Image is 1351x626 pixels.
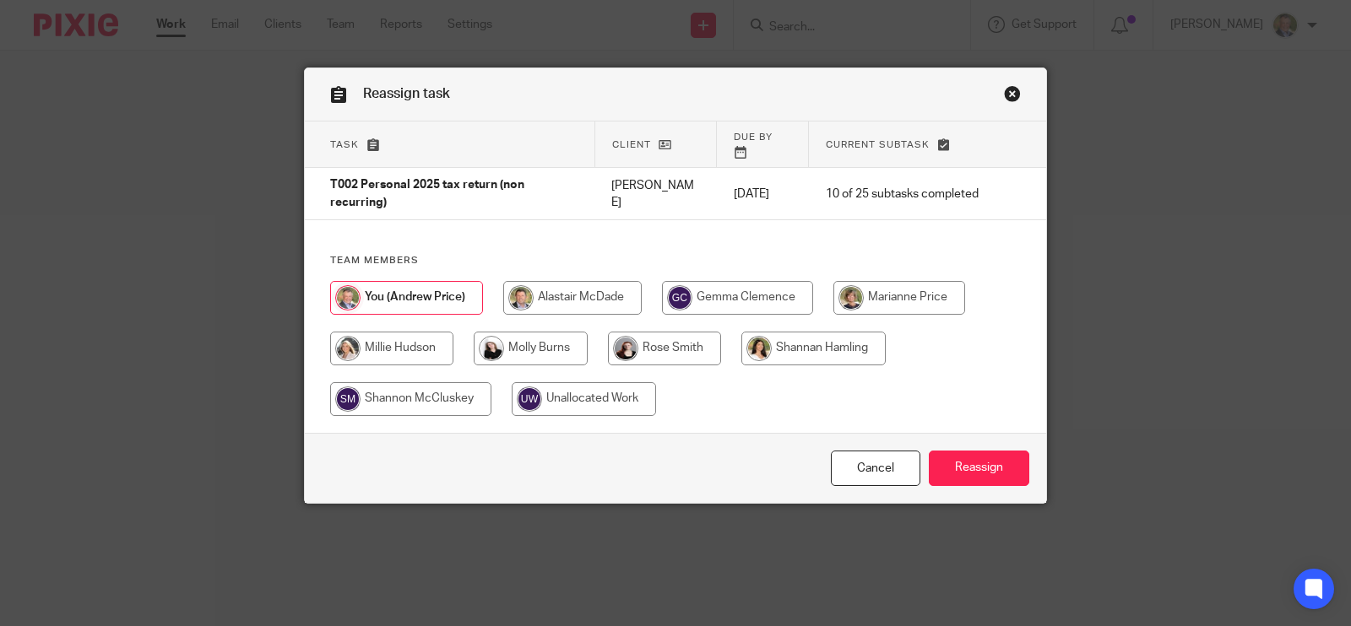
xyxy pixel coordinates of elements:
[929,451,1029,487] input: Reassign
[363,87,450,100] span: Reassign task
[826,140,930,149] span: Current subtask
[330,180,524,209] span: T002 Personal 2025 tax return (non recurring)
[1004,85,1021,108] a: Close this dialog window
[831,451,920,487] a: Close this dialog window
[734,186,792,202] p: [DATE]
[611,177,700,212] p: [PERSON_NAME]
[809,168,996,220] td: 10 of 25 subtasks completed
[330,254,1021,267] h4: Team members
[612,140,651,149] span: Client
[734,132,773,142] span: Due by
[330,140,359,149] span: Task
